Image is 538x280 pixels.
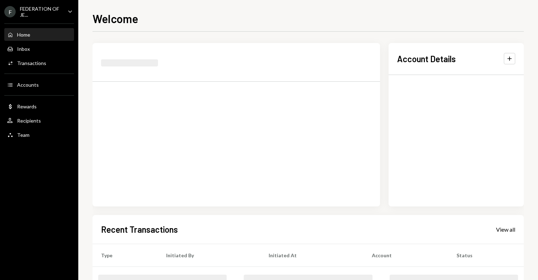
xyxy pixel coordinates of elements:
[4,56,74,69] a: Transactions
[93,244,158,266] th: Type
[17,60,46,66] div: Transactions
[17,46,30,52] div: Inbox
[4,114,74,127] a: Recipients
[17,132,30,138] div: Team
[4,128,74,141] a: Team
[496,225,515,233] a: View all
[260,244,363,266] th: Initiated At
[17,82,39,88] div: Accounts
[17,118,41,124] div: Recipients
[4,78,74,91] a: Accounts
[397,53,456,65] h2: Account Details
[363,244,448,266] th: Account
[17,32,30,38] div: Home
[93,11,138,26] h1: Welcome
[4,28,74,41] a: Home
[101,224,178,235] h2: Recent Transactions
[448,244,524,266] th: Status
[4,42,74,55] a: Inbox
[17,103,37,109] div: Rewards
[4,100,74,113] a: Rewards
[158,244,260,266] th: Initiated By
[20,6,62,18] div: FEDERATION OF JE...
[4,6,16,17] div: F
